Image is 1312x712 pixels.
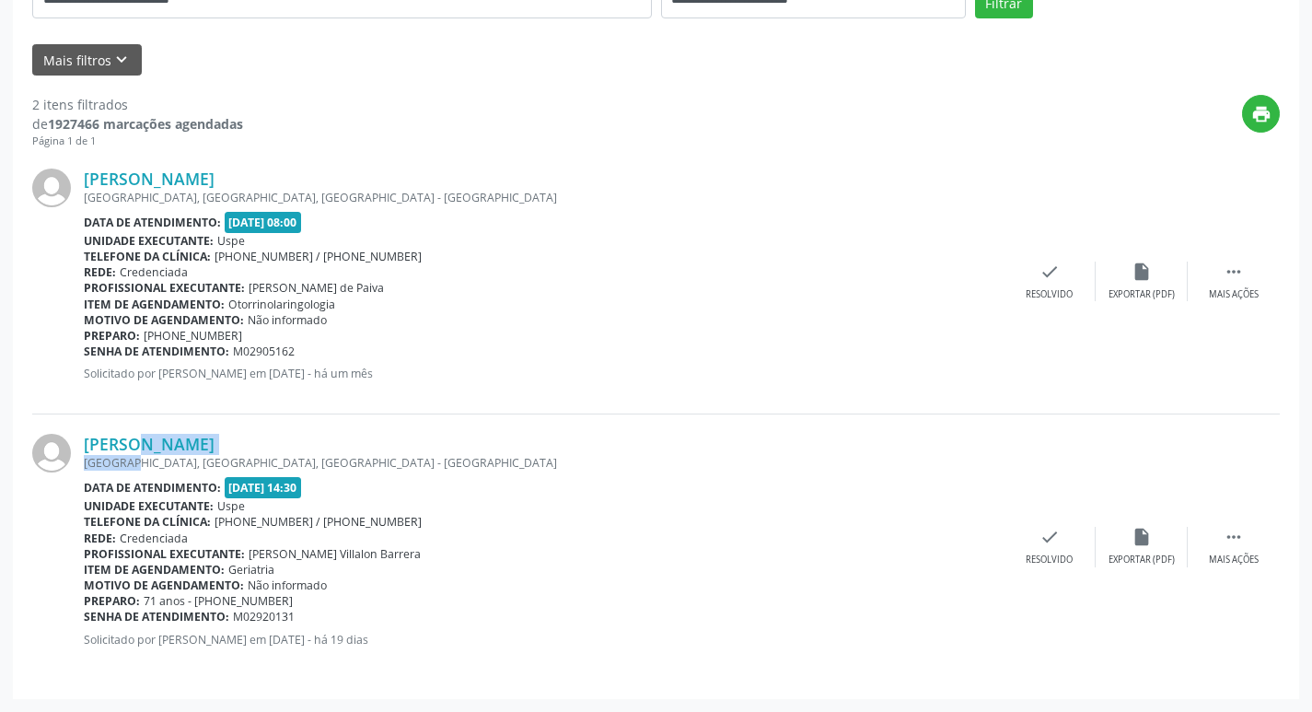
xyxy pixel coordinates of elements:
span: M02905162 [233,344,295,359]
div: Mais ações [1209,554,1259,566]
div: Resolvido [1026,554,1073,566]
span: [PERSON_NAME] Villalon Barrera [249,546,421,562]
div: [GEOGRAPHIC_DATA], [GEOGRAPHIC_DATA], [GEOGRAPHIC_DATA] - [GEOGRAPHIC_DATA] [84,190,1004,205]
button: Mais filtroskeyboard_arrow_down [32,44,142,76]
b: Item de agendamento: [84,297,225,312]
i: print [1251,104,1271,124]
b: Senha de atendimento: [84,609,229,624]
b: Unidade executante: [84,233,214,249]
div: Exportar (PDF) [1109,554,1175,566]
button: print [1242,95,1280,133]
div: Mais ações [1209,288,1259,301]
b: Senha de atendimento: [84,344,229,359]
i: keyboard_arrow_down [111,50,132,70]
b: Profissional executante: [84,280,245,296]
span: M02920131 [233,609,295,624]
span: 71 anos - [PHONE_NUMBER] [144,593,293,609]
span: [PERSON_NAME] de Paiva [249,280,384,296]
p: Solicitado por [PERSON_NAME] em [DATE] - há um mês [84,366,1004,381]
span: [DATE] 14:30 [225,477,302,498]
b: Motivo de agendamento: [84,578,244,593]
i: check [1039,527,1060,547]
b: Preparo: [84,328,140,344]
b: Preparo: [84,593,140,609]
b: Item de agendamento: [84,562,225,578]
span: Otorrinolaringologia [228,297,335,312]
span: Uspe [217,498,245,514]
b: Data de atendimento: [84,215,221,230]
a: [PERSON_NAME] [84,169,215,189]
i: insert_drive_file [1132,527,1152,547]
b: Motivo de agendamento: [84,312,244,328]
span: Não informado [248,578,327,593]
b: Data de atendimento: [84,480,221,496]
b: Telefone da clínica: [84,514,211,530]
i:  [1224,527,1244,547]
div: Exportar (PDF) [1109,288,1175,301]
span: Não informado [248,312,327,328]
span: Credenciada [120,531,188,546]
p: Solicitado por [PERSON_NAME] em [DATE] - há 19 dias [84,632,1004,648]
span: [PHONE_NUMBER] / [PHONE_NUMBER] [215,249,422,264]
b: Rede: [84,264,116,280]
span: Uspe [217,233,245,249]
span: Geriatria [228,562,274,578]
div: 2 itens filtrados [32,95,243,114]
div: Página 1 de 1 [32,134,243,149]
div: [GEOGRAPHIC_DATA], [GEOGRAPHIC_DATA], [GEOGRAPHIC_DATA] - [GEOGRAPHIC_DATA] [84,455,1004,471]
a: [PERSON_NAME] [84,434,215,454]
b: Rede: [84,531,116,546]
span: [PHONE_NUMBER] [144,328,242,344]
span: Credenciada [120,264,188,280]
b: Unidade executante: [84,498,214,514]
i: check [1039,262,1060,282]
div: Resolvido [1026,288,1073,301]
img: img [32,434,71,473]
span: [PHONE_NUMBER] / [PHONE_NUMBER] [215,514,422,530]
img: img [32,169,71,207]
strong: 1927466 marcações agendadas [48,115,243,133]
div: de [32,114,243,134]
span: [DATE] 08:00 [225,212,302,233]
b: Profissional executante: [84,546,245,562]
i:  [1224,262,1244,282]
b: Telefone da clínica: [84,249,211,264]
i: insert_drive_file [1132,262,1152,282]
